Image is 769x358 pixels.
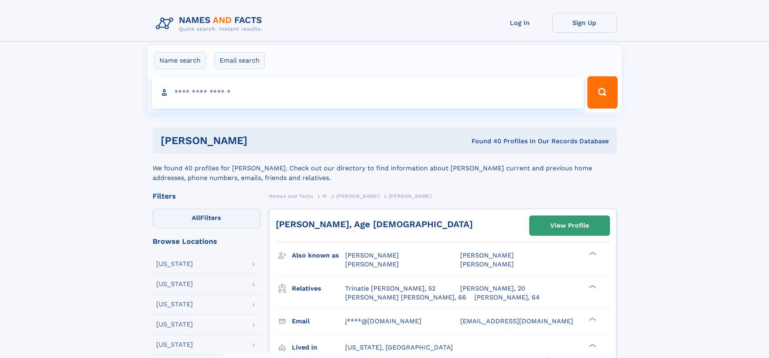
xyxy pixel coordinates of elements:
[153,238,261,245] div: Browse Locations
[587,76,617,109] button: Search Button
[269,191,313,201] a: Names and Facts
[156,261,193,267] div: [US_STATE]
[153,193,261,200] div: Filters
[292,314,345,328] h3: Email
[322,191,327,201] a: W
[552,13,617,33] a: Sign Up
[156,301,193,308] div: [US_STATE]
[154,52,206,69] label: Name search
[214,52,265,69] label: Email search
[292,341,345,354] h3: Lived in
[460,260,514,268] span: [PERSON_NAME]
[488,13,552,33] a: Log In
[474,293,540,302] a: [PERSON_NAME], 64
[276,219,473,229] a: [PERSON_NAME], Age [DEMOGRAPHIC_DATA]
[153,13,269,35] img: Logo Names and Facts
[460,284,525,293] a: [PERSON_NAME], 20
[345,284,436,293] a: Trinatie [PERSON_NAME], 52
[152,76,584,109] input: search input
[587,251,597,256] div: ❯
[292,282,345,295] h3: Relatives
[587,284,597,289] div: ❯
[292,249,345,262] h3: Also known as
[345,293,466,302] a: [PERSON_NAME] [PERSON_NAME], 66
[389,193,432,199] span: [PERSON_NAME]
[345,251,399,259] span: [PERSON_NAME]
[156,281,193,287] div: [US_STATE]
[336,193,379,199] span: [PERSON_NAME]
[153,209,261,228] label: Filters
[460,317,573,325] span: [EMAIL_ADDRESS][DOMAIN_NAME]
[345,260,399,268] span: [PERSON_NAME]
[345,343,453,351] span: [US_STATE], [GEOGRAPHIC_DATA]
[587,343,597,348] div: ❯
[587,316,597,322] div: ❯
[550,216,589,235] div: View Profile
[460,251,514,259] span: [PERSON_NAME]
[156,341,193,348] div: [US_STATE]
[161,136,360,146] h1: [PERSON_NAME]
[153,154,617,183] div: We found 40 profiles for [PERSON_NAME]. Check out our directory to find information about [PERSON...
[359,137,609,146] div: Found 40 Profiles In Our Records Database
[336,191,379,201] a: [PERSON_NAME]
[322,193,327,199] span: W
[156,321,193,328] div: [US_STATE]
[192,214,200,222] span: All
[530,216,610,235] a: View Profile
